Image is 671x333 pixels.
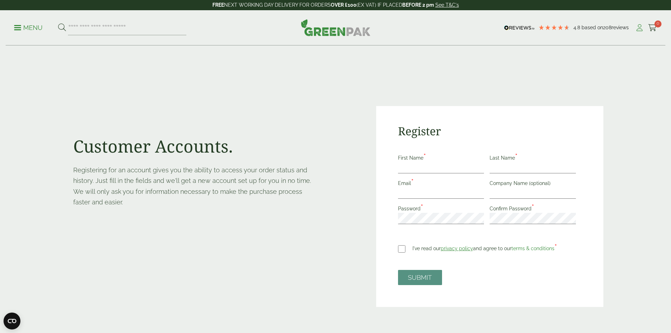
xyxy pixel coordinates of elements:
[582,25,603,30] span: Based on
[398,155,429,163] label: First Name
[611,25,629,30] span: reviews
[532,202,534,212] abbr: required
[573,25,582,30] span: 4.8
[398,124,582,138] h2: Register
[515,152,518,162] abbr: required
[504,25,535,30] img: REVIEWS.io
[490,155,521,163] label: Last Name
[538,24,570,31] div: 4.79 Stars
[73,136,311,156] h1: Customer Accounts.
[402,2,434,8] strong: BEFORE 2 pm
[511,246,554,251] span: terms & conditions
[441,246,473,251] span: privacy policy
[14,24,43,32] p: Menu
[435,2,459,8] a: See T&C's
[490,180,553,188] label: Company Name (optional)
[603,25,611,30] span: 208
[301,19,371,36] img: GreenPak Supplies
[654,20,661,27] span: 0
[14,24,43,31] a: Menu
[398,206,426,214] label: Password
[398,180,417,188] label: Email
[648,24,657,31] i: Cart
[421,202,423,212] abbr: required
[648,23,657,33] a: 0
[411,177,414,187] abbr: required
[4,313,20,329] button: Open CMP widget
[554,242,557,252] abbr: required
[490,206,537,214] label: Confirm Password
[331,2,356,8] strong: OVER £100
[73,165,311,208] p: Registering for an account gives you the ability to access your order status and history. Just fi...
[412,241,557,254] label: I've read our and agree to our
[212,2,224,8] strong: FREE
[398,270,442,285] button: SUBMIT
[635,24,644,31] i: My Account
[423,152,426,162] abbr: required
